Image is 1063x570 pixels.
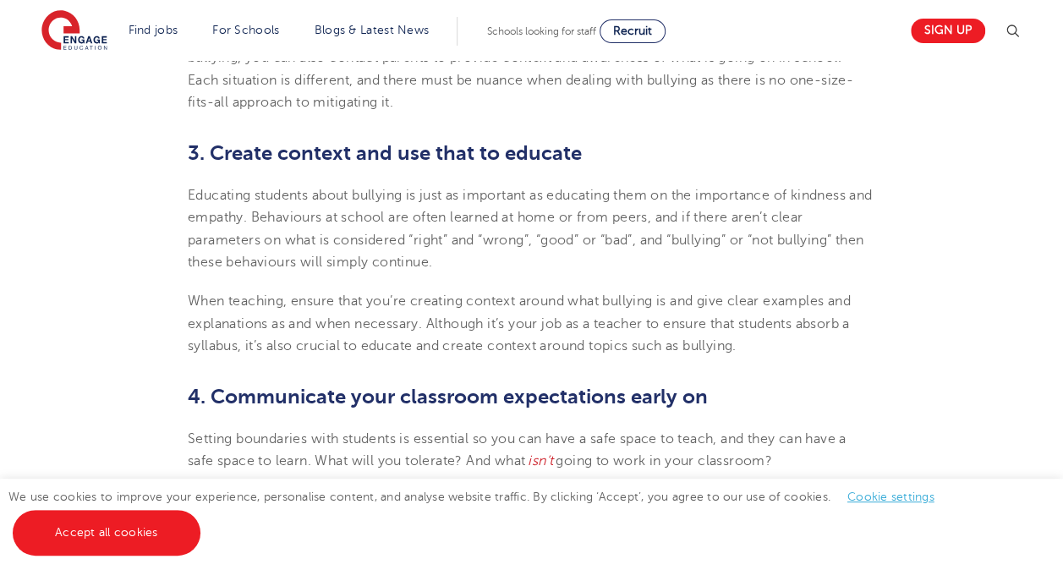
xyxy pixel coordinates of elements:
[188,431,847,469] span: Setting boundaries with students is essential so you can have a safe space to teach, and they can...
[315,24,430,36] a: Blogs & Latest News
[41,10,107,52] img: Engage Education
[129,24,178,36] a: Find jobs
[188,293,851,354] span: When teaching, ensure that you’re creating context around what bullying is and give clear example...
[188,6,868,110] span: When mitigating bullying, it can be tricky territory to navigate as you would rather not put the ...
[600,19,666,43] a: Recruit
[212,24,279,36] a: For Schools
[13,510,200,556] a: Accept all cookies
[188,385,708,408] b: 4. Communicate your classroom expectations early on
[556,453,772,469] span: going to work in your classroom?
[613,25,652,37] span: Recruit
[528,453,553,469] span: isn’t
[188,141,582,165] b: 3. Create context and use that to educate
[911,19,985,43] a: Sign up
[188,188,872,270] span: Educating students about bullying is just as important as educating them on the importance of kin...
[487,25,596,37] span: Schools looking for staff
[847,491,934,503] a: Cookie settings
[8,491,951,539] span: We use cookies to improve your experience, personalise content, and analyse website traffic. By c...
